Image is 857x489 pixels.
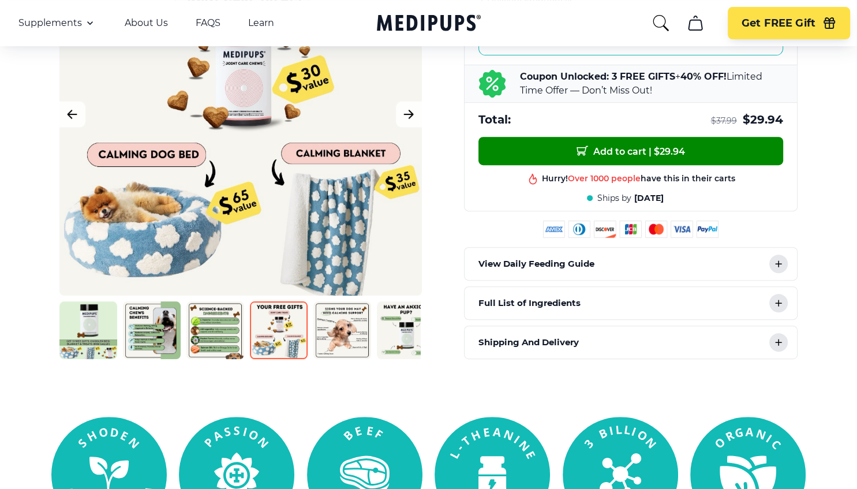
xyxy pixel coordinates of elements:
[377,301,435,359] img: Calming Dog Chews | Natural Dog Supplements
[18,16,97,30] button: Supplements
[680,71,727,82] b: 40% OFF!
[478,335,579,349] p: Shipping And Delivery
[250,301,308,359] img: Calming Dog Chews | Natural Dog Supplements
[568,173,641,184] span: Over 1000 people
[59,301,117,359] img: Calming Dog Chews | Natural Dog Supplements
[520,71,675,82] b: Coupon Unlocked: 3 FREE GIFTS
[478,257,594,271] p: View Daily Feeding Guide
[478,137,783,165] button: Add to cart | $29.94
[711,115,737,126] span: $ 37.99
[543,221,718,238] img: payment methods
[634,193,664,204] span: [DATE]
[186,301,244,359] img: Calming Dog Chews | Natural Dog Supplements
[313,301,371,359] img: Calming Dog Chews | Natural Dog Supplements
[520,70,783,98] p: + Limited Time Offer — Don’t Miss Out!
[652,14,670,32] button: search
[59,101,85,127] button: Previous Image
[742,17,815,30] span: Get FREE Gift
[396,101,422,127] button: Next Image
[125,17,168,29] a: About Us
[123,301,181,359] img: Calming Dog Chews | Natural Dog Supplements
[597,193,631,204] span: Ships by
[743,112,783,128] span: $ 29.94
[478,296,581,310] p: Full List of Ingredients
[577,145,685,157] span: Add to cart | $ 29.94
[196,17,220,29] a: FAQS
[478,112,511,128] span: Total:
[682,9,709,37] button: cart
[248,17,274,29] a: Learn
[377,12,481,36] a: Medipups
[542,173,735,184] div: Hurry! have this in their carts
[728,7,850,39] button: Get FREE Gift
[18,17,82,29] span: Supplements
